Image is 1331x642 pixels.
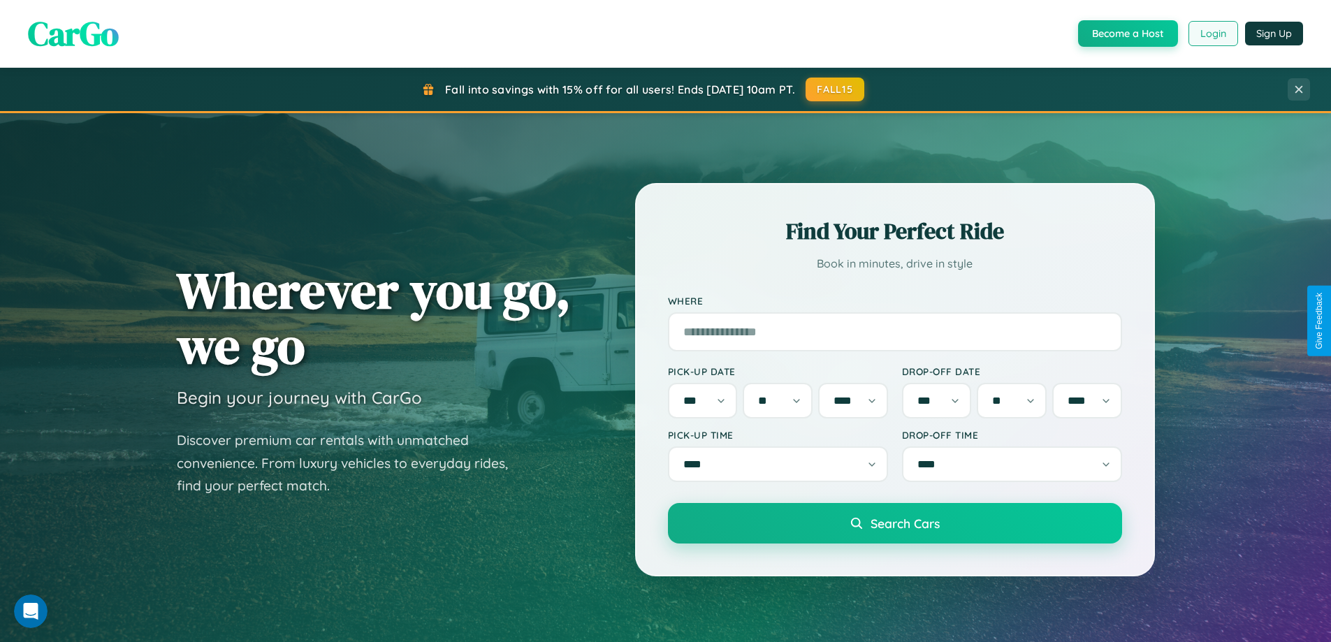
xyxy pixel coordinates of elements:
h3: Begin your journey with CarGo [177,387,422,408]
span: Search Cars [871,516,940,531]
button: Become a Host [1078,20,1178,47]
span: CarGo [28,10,119,57]
button: Login [1188,21,1238,46]
h1: Wherever you go, we go [177,263,571,373]
button: Search Cars [668,503,1122,543]
label: Where [668,295,1122,307]
button: FALL15 [806,78,864,101]
iframe: Intercom live chat [14,594,48,628]
label: Pick-up Time [668,429,888,441]
label: Drop-off Date [902,365,1122,377]
button: Sign Up [1245,22,1303,45]
label: Pick-up Date [668,365,888,377]
label: Drop-off Time [902,429,1122,441]
p: Discover premium car rentals with unmatched convenience. From luxury vehicles to everyday rides, ... [177,429,526,497]
h2: Find Your Perfect Ride [668,216,1122,247]
div: Give Feedback [1314,293,1324,349]
p: Book in minutes, drive in style [668,254,1122,274]
span: Fall into savings with 15% off for all users! Ends [DATE] 10am PT. [445,82,795,96]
